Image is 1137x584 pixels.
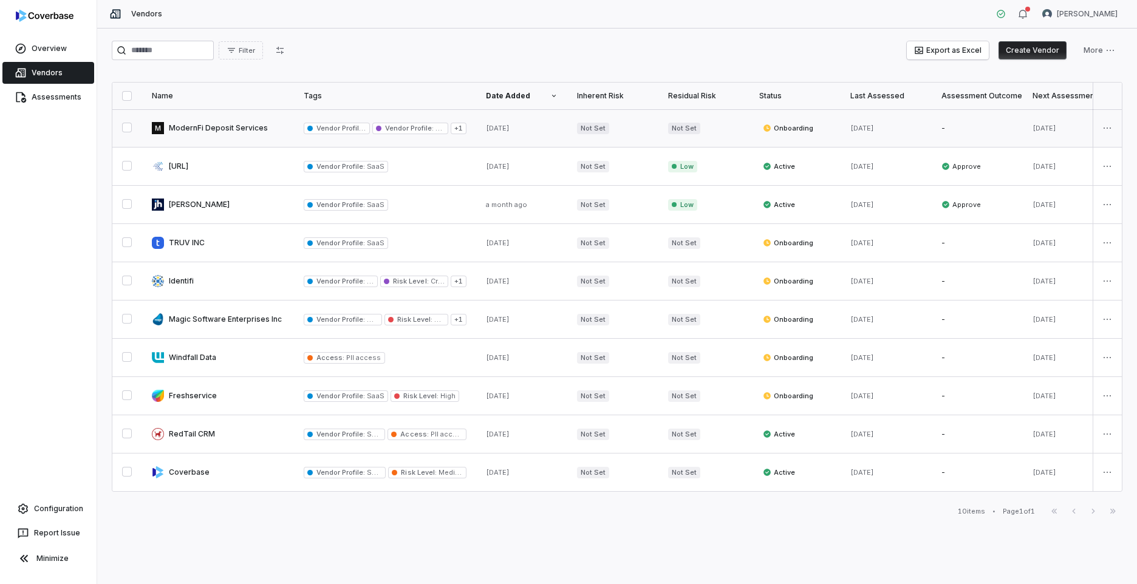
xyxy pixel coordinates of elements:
[577,123,609,134] span: Not Set
[432,315,449,324] span: High
[907,41,989,59] button: Export as Excel
[2,62,94,84] a: Vendors
[932,224,1023,262] td: -
[400,430,428,438] span: Access :
[365,430,384,438] span: SaaS
[1033,392,1056,400] span: [DATE]
[437,468,465,477] span: Medium
[941,91,1013,101] div: Assessment Outcome
[1033,162,1056,171] span: [DATE]
[850,91,922,101] div: Last Assessed
[486,315,510,324] span: [DATE]
[668,276,700,287] span: Not Set
[316,468,365,477] span: Vendor Profile :
[1003,507,1035,516] div: Page 1 of 1
[850,468,874,477] span: [DATE]
[486,353,510,362] span: [DATE]
[316,162,365,171] span: Vendor Profile :
[1042,9,1052,19] img: Stephan Gonzalez avatar
[668,123,700,134] span: Not Set
[393,277,428,285] span: Risk Level :
[385,124,434,132] span: Vendor Profile :
[668,314,700,325] span: Not Set
[1033,239,1056,247] span: [DATE]
[1035,5,1125,23] button: Stephan Gonzalez avatar[PERSON_NAME]
[1057,9,1118,19] span: [PERSON_NAME]
[668,429,700,440] span: Not Set
[5,546,92,571] button: Minimize
[577,467,609,478] span: Not Set
[1033,430,1056,438] span: [DATE]
[668,352,700,364] span: Not Set
[429,277,454,285] span: Critical
[763,391,813,401] span: Onboarding
[577,276,609,287] span: Not Set
[1076,41,1122,59] button: More
[365,468,384,477] span: SaaS
[1033,315,1056,324] span: [DATE]
[316,277,365,285] span: Vendor Profile :
[668,91,740,101] div: Residual Risk
[403,392,439,400] span: Risk Level :
[1033,200,1056,209] span: [DATE]
[668,161,697,172] span: Low
[850,162,874,171] span: [DATE]
[577,237,609,249] span: Not Set
[365,200,384,209] span: SaaS
[451,314,466,325] span: + 1
[932,262,1023,300] td: -
[486,91,558,101] div: Date Added
[668,199,697,211] span: Low
[850,315,874,324] span: [DATE]
[365,392,384,400] span: SaaS
[932,377,1023,415] td: -
[763,200,795,209] span: Active
[577,352,609,364] span: Not Set
[763,123,813,133] span: Onboarding
[5,498,92,520] a: Configuration
[486,200,527,209] span: a month ago
[992,507,995,515] div: •
[763,238,813,248] span: Onboarding
[316,239,365,247] span: Vendor Profile :
[397,315,432,324] span: Risk Level :
[763,467,795,477] span: Active
[316,353,344,362] span: Access :
[401,468,436,477] span: Risk Level :
[668,390,700,402] span: Not Set
[932,109,1023,148] td: -
[434,124,465,132] span: Financial
[344,353,381,362] span: PII access
[2,86,94,108] a: Assessments
[932,300,1023,339] td: -
[763,429,795,439] span: Active
[1033,353,1056,362] span: [DATE]
[486,392,510,400] span: [DATE]
[850,200,874,209] span: [DATE]
[365,277,384,285] span: SaaS
[958,507,985,516] div: 10 items
[486,124,510,132] span: [DATE]
[668,467,700,478] span: Not Set
[932,415,1023,453] td: -
[486,277,510,285] span: [DATE]
[219,41,263,59] button: Filter
[486,468,510,477] span: [DATE]
[932,453,1023,492] td: -
[763,276,813,286] span: Onboarding
[131,9,162,19] span: Vendors
[16,10,73,22] img: logo-D7KZi-bG.svg
[429,430,465,438] span: PII access
[763,161,795,171] span: Active
[850,392,874,400] span: [DATE]
[850,124,874,132] span: [DATE]
[5,522,92,544] button: Report Issue
[577,199,609,211] span: Not Set
[486,162,510,171] span: [DATE]
[1033,124,1056,132] span: [DATE]
[451,123,466,134] span: + 1
[439,392,456,400] span: High
[486,239,510,247] span: [DATE]
[759,91,831,101] div: Status
[365,162,384,171] span: SaaS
